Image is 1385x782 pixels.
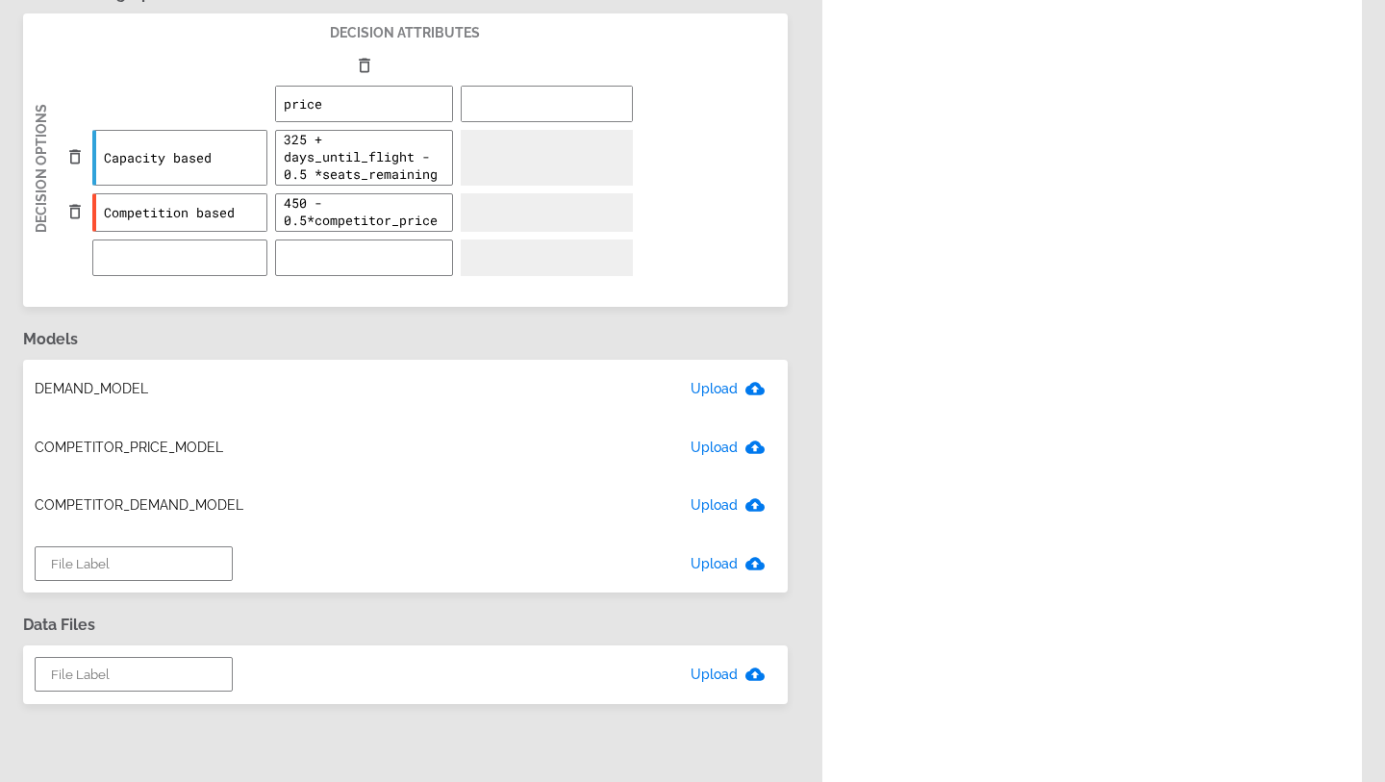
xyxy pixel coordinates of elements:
input: File Label [35,546,233,581]
span: decision attributes [330,25,480,40]
button: Upload [675,546,776,582]
div: DEMAND_MODEL [23,360,788,418]
button: Upload [675,371,776,407]
span: decision Options [34,104,49,233]
h3: Models [23,330,788,348]
textarea: 325 + days_until_flight - 0.5 *seats_remaining [276,131,452,182]
span: Upload [691,377,761,401]
span: Upload [691,493,761,517]
span: Upload [691,436,761,460]
textarea: 450 - 0.5*competitor_price [276,194,452,228]
span: Upload [691,552,761,576]
button: Upload [675,488,776,523]
span: Upload [691,663,761,687]
h3: Data Files [23,616,788,634]
button: Upload [675,430,776,466]
button: Upload [675,657,776,693]
input: File Label [35,657,233,692]
div: COMPETITOR_PRICE_MODEL [23,418,788,477]
div: COMPETITOR_DEMAND_MODEL [23,476,788,535]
